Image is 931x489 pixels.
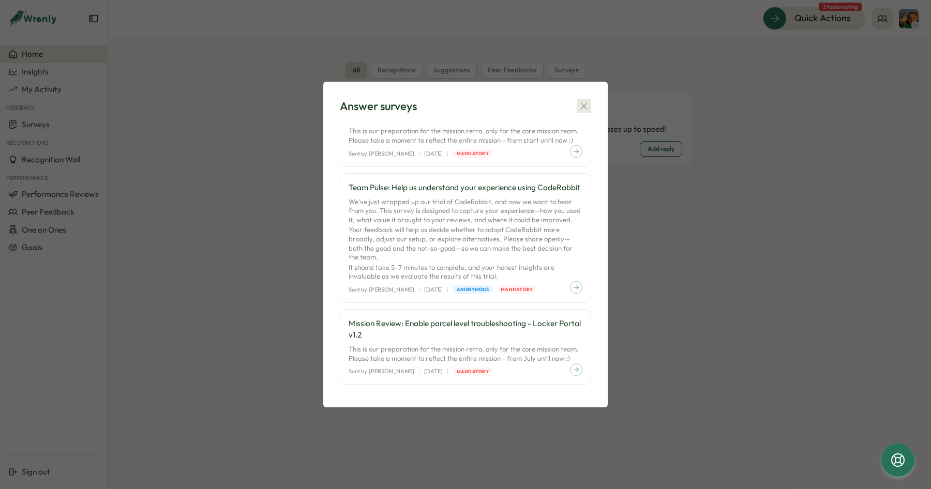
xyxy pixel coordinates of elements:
[340,309,591,385] a: Mission Review: Enable parcel level troubleshooting - Locker Portal v1.2This is our preparation f...
[418,367,420,376] p: |
[457,368,489,375] span: Mandatory
[418,149,420,158] p: |
[349,149,414,158] p: Sent by: [PERSON_NAME]
[501,286,533,293] span: Mandatory
[418,285,420,294] p: |
[349,345,582,363] p: This is our preparation for the mission retro, only for the core mission team. Please take a mome...
[447,285,448,294] p: |
[424,149,443,158] p: [DATE]
[447,367,448,376] p: |
[447,149,448,158] p: |
[349,367,414,376] p: Sent by: [PERSON_NAME]
[457,150,489,157] span: Mandatory
[349,318,582,341] p: Mission Review: Enable parcel level troubleshooting - Locker Portal v1.2
[457,286,489,293] span: Anonymous
[340,102,591,166] a: Mission Review: Locky IntegrationThis is our preparation for the mission retro, only for the core...
[349,182,582,193] p: Team Pulse: Help us understand your experience using CodeRabbit
[349,197,582,281] p: We’ve just wrapped up our trial of CodeRabbit, and now we want to hear from you. This survey is d...
[349,127,582,145] p: This is our preparation for the mission retro, only for the core mission team. Please take a mome...
[340,173,591,303] a: Team Pulse: Help us understand your experience using CodeRabbitWe’ve just wrapped up our trial of...
[424,285,443,294] p: [DATE]
[424,367,443,376] p: [DATE]
[340,98,417,114] div: Answer surveys
[349,285,414,294] p: Sent by: [PERSON_NAME]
